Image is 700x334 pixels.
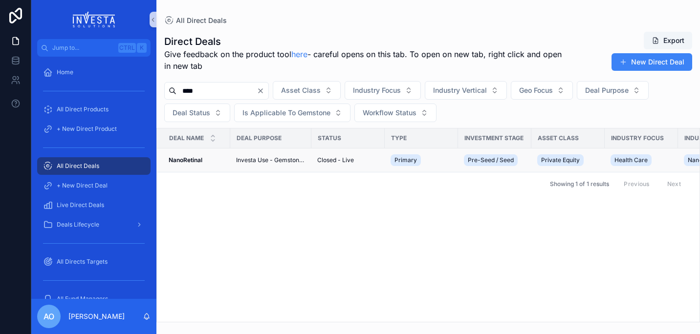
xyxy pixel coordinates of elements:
[236,156,306,164] a: Investa Use - Gemstone Only
[585,85,629,95] span: Deal Purpose
[317,156,379,164] a: Closed - Live
[541,156,580,164] span: Private Equity
[164,48,563,72] span: Give feedback on the product tool - careful opens on this tab. To open on new tab, right click an...
[464,152,525,168] a: Pre-Seed / Seed
[281,85,321,95] span: Asset Class
[73,12,115,27] img: App logo
[425,81,507,100] button: Select Button
[468,156,514,164] span: Pre-Seed / Seed
[37,216,151,233] a: Deals Lifecycle
[57,125,117,133] span: + New Direct Product
[164,35,563,48] h1: Direct Deals
[537,152,599,168] a: Private Equity
[317,156,354,164] span: Closed - Live
[538,134,579,142] span: Asset Class
[519,85,553,95] span: Geo Focus
[37,290,151,308] a: All Fund Managers
[37,39,151,57] button: Jump to...CtrlK
[57,295,108,303] span: All Fund Managers
[391,134,407,142] span: Type
[57,182,108,189] span: + New Direct Deal
[57,221,99,229] span: Deals Lifecycle
[391,152,452,168] a: Primary
[169,156,224,164] a: NanoRetinal
[164,16,227,25] a: All Direct Deals
[345,81,421,100] button: Select Button
[577,81,649,100] button: Select Button
[612,53,692,71] button: New Direct Deal
[31,57,156,299] div: scrollable content
[237,134,282,142] span: Deal Purpose
[37,120,151,138] a: + New Direct Product
[44,311,54,322] span: AO
[176,16,227,25] span: All Direct Deals
[169,134,204,142] span: Deal Name
[164,104,230,122] button: Select Button
[37,253,151,271] a: All Directs Targets
[394,156,417,164] span: Primary
[353,85,401,95] span: Industry Focus
[611,152,672,168] a: Health Care
[37,101,151,118] a: All Direct Products
[318,134,341,142] span: Status
[37,157,151,175] a: All Direct Deals
[52,44,114,52] span: Jump to...
[550,180,609,188] span: Showing 1 of 1 results
[37,196,151,214] a: Live Direct Deals
[57,258,108,266] span: All Directs Targets
[273,81,341,100] button: Select Button
[242,108,330,118] span: Is Applicable To Gemstone
[291,49,307,59] a: here
[614,156,648,164] span: Health Care
[511,81,573,100] button: Select Button
[57,201,104,209] span: Live Direct Deals
[257,87,268,95] button: Clear
[354,104,437,122] button: Select Button
[173,108,210,118] span: Deal Status
[464,134,524,142] span: Investment Stage
[57,162,99,170] span: All Direct Deals
[57,105,109,113] span: All Direct Products
[37,177,151,194] a: + New Direct Deal
[118,43,136,53] span: Ctrl
[68,312,125,321] p: [PERSON_NAME]
[37,63,151,81] a: Home
[138,44,146,52] span: K
[363,108,416,118] span: Workflow Status
[644,32,692,49] button: Export
[433,85,487,95] span: Industry Vertical
[611,134,664,142] span: Industry Focus
[57,68,73,76] span: Home
[234,104,350,122] button: Select Button
[169,156,202,164] strong: NanoRetinal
